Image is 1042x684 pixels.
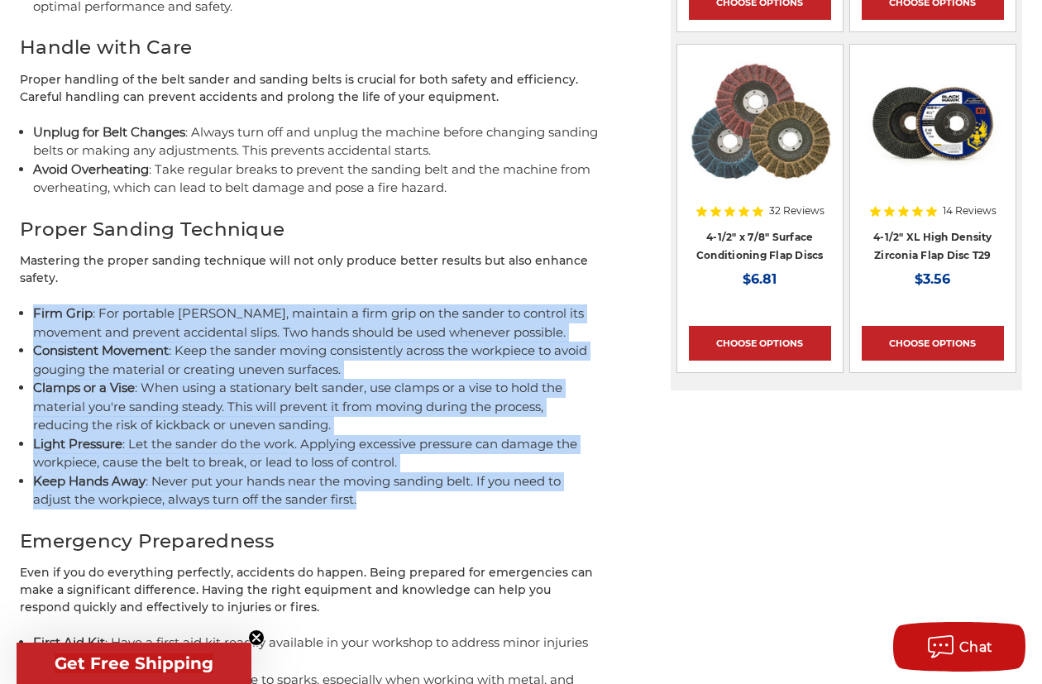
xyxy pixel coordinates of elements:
[33,123,601,160] li: : Always turn off and unplug the machine before changing sanding belts or making any adjustments....
[33,124,185,140] strong: Unplug for Belt Changes
[862,56,1004,243] a: 4-1/2" XL High Density Zirconia Flap Disc T29
[743,271,777,287] span: $6.81
[893,622,1025,672] button: Chat
[33,634,105,650] strong: First Aid Kit
[17,643,251,684] div: Get Free ShippingClose teaser
[20,564,601,616] p: Even if you do everything perfectly, accidents do happen. Being prepared for emergencies can make...
[33,342,169,358] strong: Consistent Movement
[33,435,601,472] li: : Let the sander do the work. Applying excessive pressure can damage the workpiece, cause the bel...
[33,472,601,509] li: : Never put your hands near the moving sanding belt. If you need to adjust the workpiece, always ...
[33,160,601,198] li: : Take regular breaks to prevent the sanding belt and the machine from overheating, which can lea...
[689,326,831,361] a: Choose Options
[33,161,149,177] strong: Avoid Overheating
[33,304,601,342] li: : For portable [PERSON_NAME], maintain a firm grip on the sander to control its movement and prev...
[33,436,122,452] strong: Light Pressure
[20,33,601,62] h2: Handle with Care
[33,634,601,671] li: : Have a first aid kit readily available in your workshop to address minor injuries quickly.
[33,379,601,435] li: : When using a stationary belt sander, use clamps or a vise to hold the material you're sanding s...
[248,629,265,646] button: Close teaser
[689,56,831,189] img: Scotch brite flap discs
[20,527,601,556] h2: Emergency Preparedness
[33,380,135,395] strong: Clamps or a Vise
[689,56,831,243] a: Scotch brite flap discs
[20,252,601,287] p: Mastering the proper sanding technique will not only produce better results but also enhance safety.
[33,473,146,489] strong: Keep Hands Away
[862,326,1004,361] a: Choose Options
[862,56,1004,189] img: 4-1/2" XL High Density Zirconia Flap Disc T29
[33,342,601,379] li: : Keep the sander moving consistently across the workpiece to avoid gouging the material or creat...
[55,653,213,673] span: Get Free Shipping
[915,271,950,287] span: $3.56
[959,639,993,655] span: Chat
[20,71,601,106] p: Proper handling of the belt sander and sanding belts is crucial for both safety and efficiency. C...
[20,215,601,244] h2: Proper Sanding Technique
[33,305,93,321] strong: Firm Grip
